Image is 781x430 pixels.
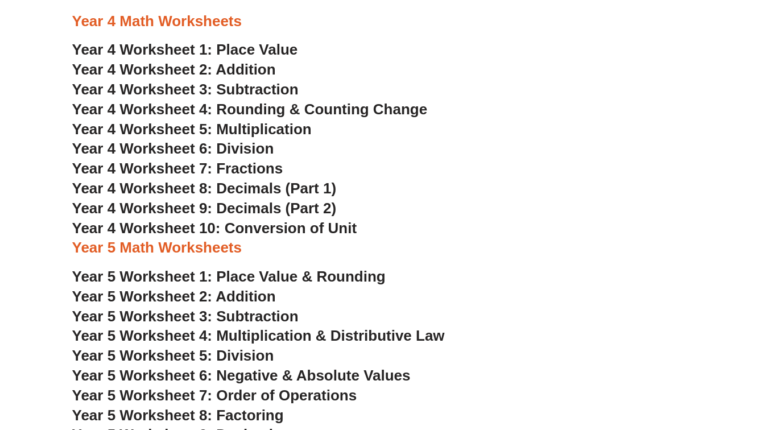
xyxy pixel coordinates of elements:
iframe: Chat Widget [724,325,781,430]
a: Year 4 Worksheet 10: Conversion of Unit [72,220,357,237]
a: Year 5 Worksheet 5: Division [72,347,274,364]
a: Year 5 Worksheet 2: Addition [72,288,276,305]
a: Year 5 Worksheet 1: Place Value & Rounding [72,268,386,285]
a: Year 4 Worksheet 4: Rounding & Counting Change [72,101,428,118]
a: Year 5 Worksheet 3: Subtraction [72,308,299,325]
a: Year 5 Worksheet 7: Order of Operations [72,387,357,404]
a: Year 5 Worksheet 8: Factoring [72,407,284,424]
a: Year 4 Worksheet 1: Place Value [72,41,298,58]
h3: Year 4 Math Worksheets [72,12,709,31]
a: Year 4 Worksheet 2: Addition [72,61,276,78]
a: Year 5 Worksheet 6: Negative & Absolute Values [72,367,411,384]
a: Year 4 Worksheet 3: Subtraction [72,81,299,98]
a: Year 4 Worksheet 5: Multiplication [72,121,312,138]
a: Year 5 Worksheet 4: Multiplication & Distributive Law [72,327,445,344]
a: Year 4 Worksheet 6: Division [72,140,274,157]
a: Year 4 Worksheet 7: Fractions [72,160,283,177]
a: Year 4 Worksheet 9: Decimals (Part 2) [72,200,337,217]
h3: Year 5 Math Worksheets [72,238,709,258]
a: Year 4 Worksheet 8: Decimals (Part 1) [72,180,337,197]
